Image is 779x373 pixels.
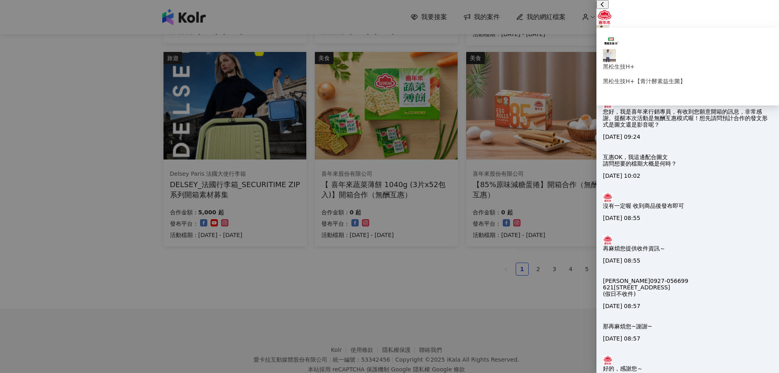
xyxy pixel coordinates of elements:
[603,278,688,297] p: [PERSON_NAME]0927-056699 621[STREET_ADDRESS] (假日不收件)
[603,108,773,128] p: 您好，我是喜年來行銷專員，有收到您願意開箱的訊息，非常感謝。提醒本次活動是無酬互惠模式喔！想先請問預計合作的發文形式是圖文還是影音呢？
[603,365,643,372] p: 好的，感謝您～
[603,134,773,140] p: [DATE] 09:24
[603,257,665,264] p: [DATE] 08:55
[603,193,613,203] img: KOL Avatar
[603,303,688,309] p: [DATE] 08:57
[603,235,613,245] img: KOL Avatar
[603,335,652,342] p: [DATE] 08:57
[596,9,613,25] img: KOL Avatar
[603,323,652,330] p: 那再麻煩您~謝謝~
[603,62,773,71] p: 黑松生技H+
[603,33,619,49] img: KOL Avatar
[603,154,677,167] p: 互惠OK，我這邊配合圖文 請問想要的檔期大概是何時？
[603,245,665,252] p: 再麻煩您提供收件資訊～
[603,77,773,86] p: 黑松生技H+【青汁酵素益生菌】
[603,215,684,221] p: [DATE] 08:55
[603,356,613,365] img: KOL Avatar
[603,172,677,179] p: [DATE] 10:02
[596,25,609,38] img: KOL Avatar
[603,203,684,209] p: 沒有一定喔 收到商品後發布即可
[603,49,616,62] img: KOL Avatar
